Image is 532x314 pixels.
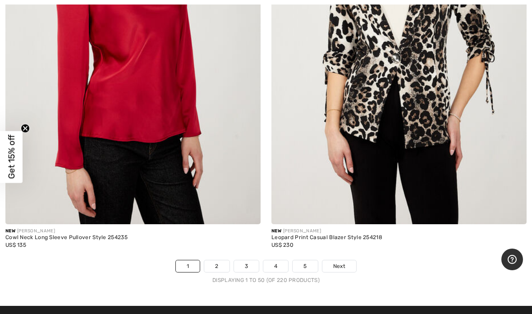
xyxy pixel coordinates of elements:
a: Next [322,260,356,272]
a: 5 [293,260,317,272]
span: US$ 230 [271,242,294,248]
span: Get 15% off [6,135,17,179]
a: 1 [176,260,200,272]
a: 4 [263,260,288,272]
a: 2 [204,260,229,272]
span: New [5,228,15,234]
div: Leopard Print Casual Blazer Style 254218 [271,235,527,241]
button: Close teaser [21,124,30,133]
span: Next [333,262,345,270]
div: Cowl Neck Long Sleeve Pullover Style 254235 [5,235,261,241]
a: 3 [234,260,259,272]
div: [PERSON_NAME] [271,228,527,235]
div: [PERSON_NAME] [5,228,261,235]
span: New [271,228,281,234]
span: US$ 135 [5,242,26,248]
iframe: Opens a widget where you can find more information [501,249,523,271]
